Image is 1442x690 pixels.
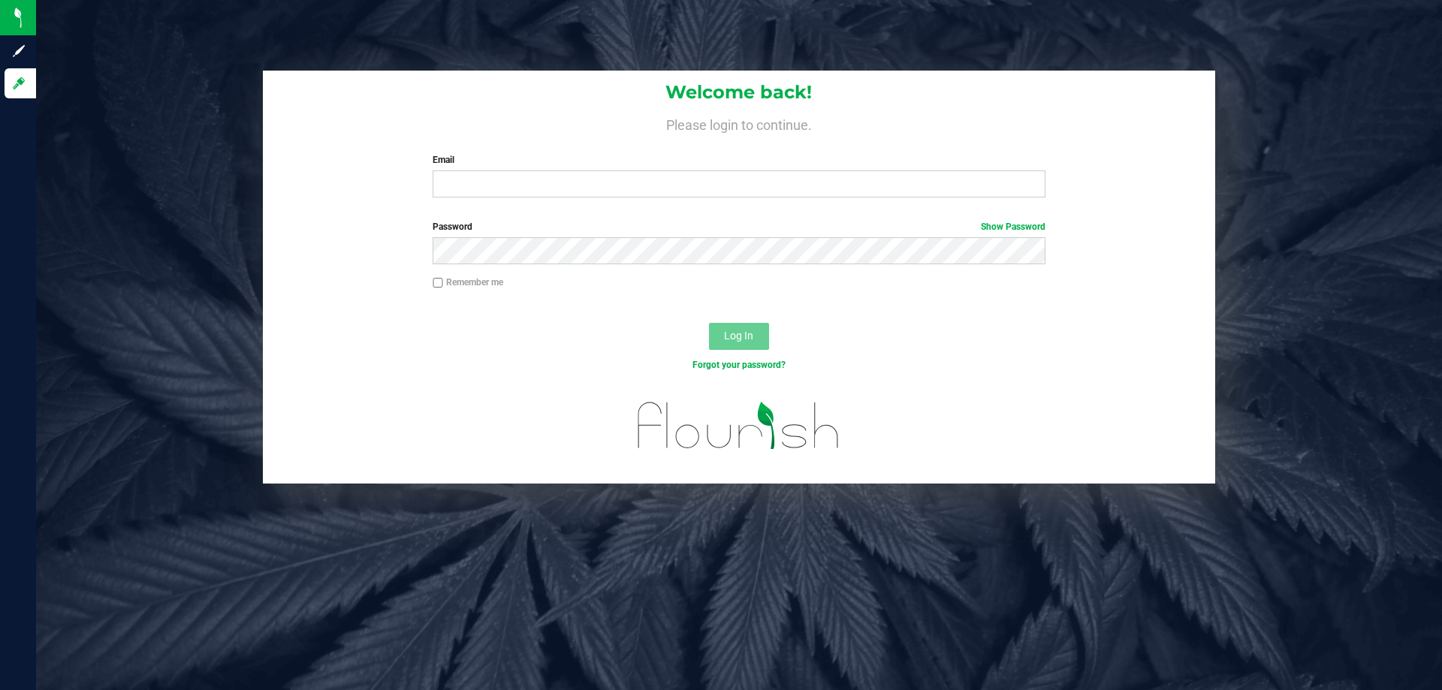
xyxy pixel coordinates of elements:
[620,387,858,464] img: flourish_logo.svg
[11,44,26,59] inline-svg: Sign up
[433,153,1045,167] label: Email
[433,276,503,289] label: Remember me
[263,83,1215,102] h1: Welcome back!
[433,221,472,232] span: Password
[981,221,1045,232] a: Show Password
[263,114,1215,132] h4: Please login to continue.
[11,76,26,91] inline-svg: Log in
[709,323,769,350] button: Log In
[724,330,753,342] span: Log In
[692,360,786,370] a: Forgot your password?
[433,278,443,288] input: Remember me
